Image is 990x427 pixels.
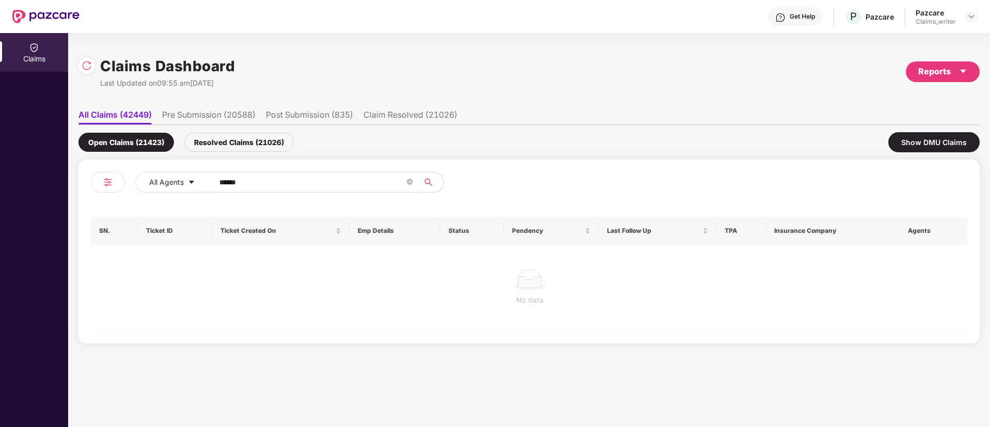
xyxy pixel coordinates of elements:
span: All Agents [149,177,184,188]
th: Insurance Company [766,217,901,245]
span: caret-down [959,67,967,75]
th: Pendency [504,217,599,245]
th: Emp Details [349,217,440,245]
li: Pre Submission (20588) [162,109,256,124]
img: New Pazcare Logo [12,10,79,23]
span: close-circle [407,178,413,187]
div: Pazcare [916,8,956,18]
th: TPA [716,217,766,245]
img: svg+xml;base64,PHN2ZyBpZD0iUmVsb2FkLTMyeDMyIiB4bWxucz0iaHR0cDovL3d3dy53My5vcmcvMjAwMC9zdmciIHdpZH... [82,60,92,71]
li: All Claims (42449) [78,109,152,124]
th: Last Follow Up [599,217,716,245]
div: Get Help [790,12,815,21]
button: All Agentscaret-down [135,172,217,193]
li: Claim Resolved (21026) [363,109,457,124]
div: Claims_writer [916,18,956,26]
span: caret-down [188,179,195,187]
span: P [850,10,857,23]
th: Status [440,217,504,245]
img: svg+xml;base64,PHN2ZyBpZD0iQ2xhaW0iIHhtbG5zPSJodHRwOi8vd3d3LnczLm9yZy8yMDAwL3N2ZyIgd2lkdGg9IjIwIi... [29,42,39,53]
th: Agents [900,217,967,245]
div: Pazcare [866,12,894,22]
div: Open Claims (21423) [78,133,174,152]
h1: Claims Dashboard [100,55,235,77]
div: No data [99,294,960,306]
img: svg+xml;base64,PHN2ZyBpZD0iRHJvcGRvd24tMzJ4MzIiIHhtbG5zPSJodHRwOi8vd3d3LnczLm9yZy8yMDAwL3N2ZyIgd2... [967,12,976,21]
th: Ticket ID [138,217,212,245]
span: close-circle [407,179,413,185]
div: Resolved Claims (21026) [184,133,294,152]
th: SN. [91,217,138,245]
th: Ticket Created On [212,217,349,245]
button: search [418,172,444,193]
div: Last Updated on 09:55 am[DATE] [100,77,235,89]
span: search [418,178,438,186]
div: Reports [918,65,967,78]
img: svg+xml;base64,PHN2ZyBpZD0iSGVscC0zMngzMiIgeG1sbnM9Imh0dHA6Ly93d3cudzMub3JnLzIwMDAvc3ZnIiB3aWR0aD... [775,12,786,23]
img: svg+xml;base64,PHN2ZyB4bWxucz0iaHR0cDovL3d3dy53My5vcmcvMjAwMC9zdmciIHdpZHRoPSIyNCIgaGVpZ2h0PSIyNC... [102,176,114,188]
span: Pendency [512,227,583,235]
div: Show DMU Claims [888,132,980,152]
span: Ticket Created On [220,227,333,235]
span: Last Follow Up [607,227,700,235]
li: Post Submission (835) [266,109,353,124]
